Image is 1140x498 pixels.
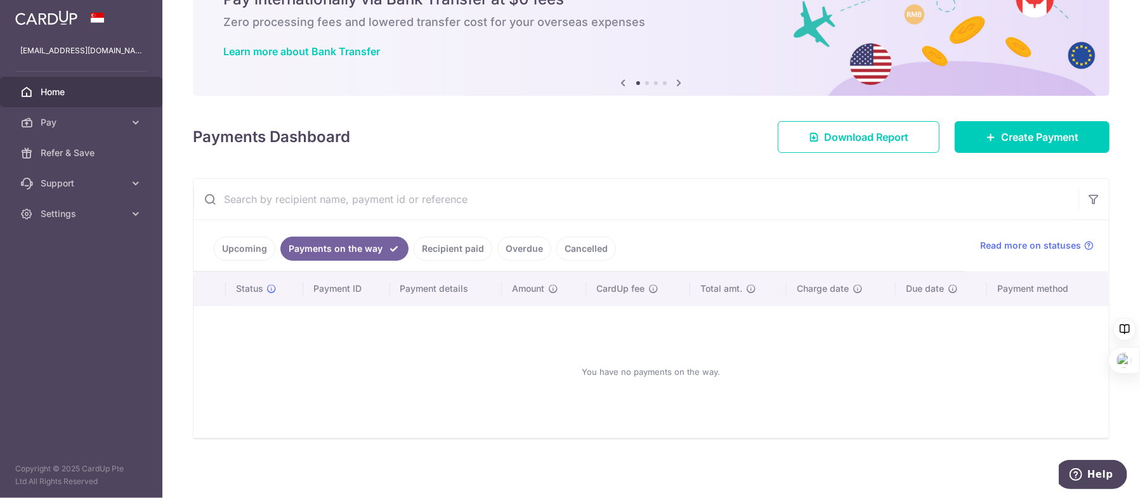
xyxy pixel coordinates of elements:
a: Payments on the way [280,237,409,261]
span: Charge date [797,282,849,295]
a: Recipient paid [414,237,492,261]
span: Download Report [824,129,908,145]
a: Learn more about Bank Transfer [223,45,380,58]
div: You have no payments on the way. [209,316,1094,428]
th: Payment ID [303,272,390,305]
span: Status [236,282,263,295]
span: Amount [512,282,544,295]
span: Due date [906,282,944,295]
a: Cancelled [556,237,616,261]
th: Payment details [390,272,502,305]
span: Refer & Save [41,147,124,159]
span: Settings [41,207,124,220]
span: Create Payment [1001,129,1078,145]
img: CardUp [15,10,77,25]
a: Read more on statuses [980,239,1094,252]
span: Read more on statuses [980,239,1081,252]
a: Upcoming [214,237,275,261]
input: Search by recipient name, payment id or reference [193,179,1078,220]
span: Support [41,177,124,190]
iframe: Opens a widget where you can find more information [1059,460,1127,492]
span: Pay [41,116,124,129]
span: CardUp fee [596,282,645,295]
p: [EMAIL_ADDRESS][DOMAIN_NAME] [20,44,142,57]
a: Create Payment [955,121,1110,153]
h6: Zero processing fees and lowered transfer cost for your overseas expenses [223,15,1079,30]
span: Total amt. [700,282,742,295]
span: Home [41,86,124,98]
a: Download Report [778,121,940,153]
h4: Payments Dashboard [193,126,350,148]
a: Overdue [497,237,551,261]
th: Payment method [987,272,1109,305]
